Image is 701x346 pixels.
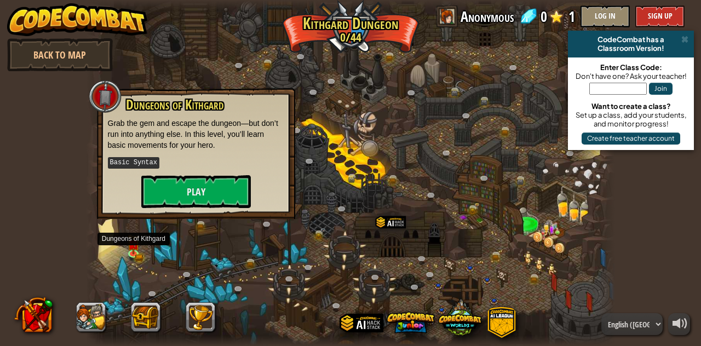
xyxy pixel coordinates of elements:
div: Want to create a class? [573,102,688,111]
img: CodeCombat - Learn how to code by playing a game [7,3,147,36]
button: Adjust volume [668,313,690,335]
span: 1 [568,5,575,27]
span: 0 [541,5,547,27]
img: portrait.png [474,203,480,207]
button: Join [649,83,673,95]
div: Classroom Version! [572,44,689,53]
span: Anonymous [461,5,514,27]
img: portrait.png [130,242,137,247]
img: level-banner-unlock.png [127,234,140,255]
p: Grab the gem and escape the dungeon—but don’t run into anything else. In this level, you’ll learn... [108,118,284,151]
img: portrait.png [320,228,326,232]
button: Log In [581,5,630,27]
div: CodeCombat has a [572,35,689,44]
div: Enter Class Code: [573,63,688,72]
div: Set up a class, add your students, and monitor progress! [573,111,688,128]
button: Sign Up [635,5,685,27]
a: Back to Map [7,38,113,71]
kbd: Basic Syntax [108,157,159,169]
button: Play [141,175,251,208]
button: Create free teacher account [582,132,680,145]
select: Languages [601,313,663,335]
span: Dungeons of Kithgard [126,95,223,114]
div: Don't have one? Ask your teacher! [573,72,688,80]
